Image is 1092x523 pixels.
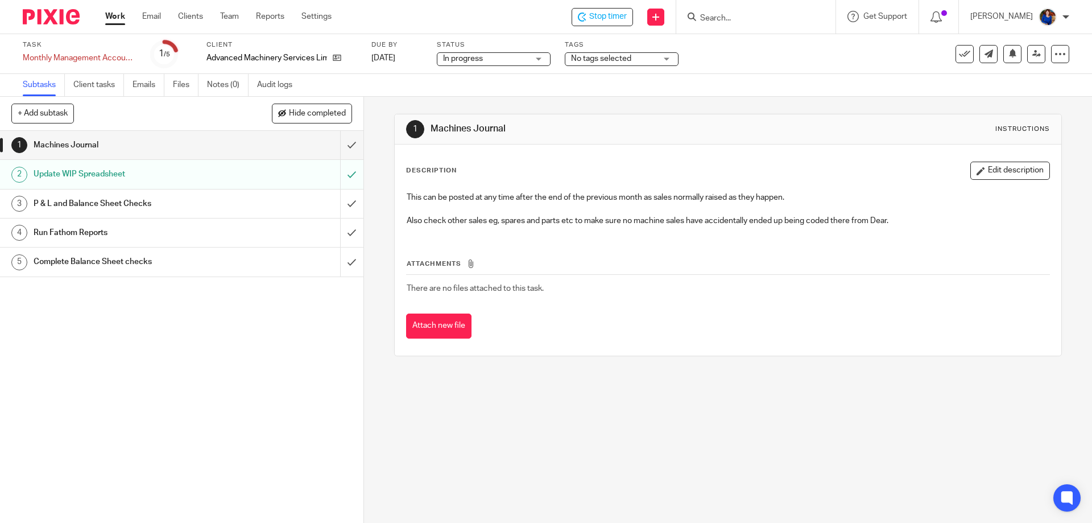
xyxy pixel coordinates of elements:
label: Task [23,40,136,50]
a: Work [105,11,125,22]
p: [PERSON_NAME] [970,11,1033,22]
a: Clients [178,11,203,22]
button: Attach new file [406,314,471,339]
div: Instructions [995,125,1050,134]
div: 1 [11,137,27,153]
h1: P & L and Balance Sheet Checks [34,195,230,212]
a: Audit logs [257,74,301,96]
a: Client tasks [73,74,124,96]
h1: Complete Balance Sheet checks [34,253,230,270]
p: Description [406,166,457,175]
a: Email [142,11,161,22]
span: Get Support [863,13,907,20]
a: Subtasks [23,74,65,96]
div: 2 [11,167,27,183]
p: Advanced Machinery Services Limited [206,52,327,64]
span: Hide completed [289,109,346,118]
span: [DATE] [371,54,395,62]
button: Edit description [970,162,1050,180]
h1: Machines Journal [431,123,752,135]
h1: Update WIP Spreadsheet [34,166,230,183]
img: Nicole.jpeg [1039,8,1057,26]
span: Attachments [407,261,461,267]
h1: Machines Journal [34,137,230,154]
a: Team [220,11,239,22]
div: 4 [11,225,27,241]
a: Files [173,74,198,96]
span: Stop timer [589,11,627,23]
span: There are no files attached to this task. [407,285,544,293]
div: 5 [11,254,27,270]
label: Tags [565,40,679,50]
span: No tags selected [571,55,631,63]
img: Pixie [23,9,80,24]
p: This can be posted at any time after the end of the previous month as sales normally raised as th... [407,192,1049,203]
div: Advanced Machinery Services Limited - Monthly Management Accounts - Advanced Machinery [572,8,633,26]
button: + Add subtask [11,104,74,123]
a: Emails [133,74,164,96]
small: /5 [164,51,170,57]
input: Search [699,14,801,24]
div: Monthly Management Accounts - Advanced Machinery [23,52,136,64]
label: Status [437,40,551,50]
a: Settings [301,11,332,22]
div: 1 [159,47,170,60]
a: Reports [256,11,284,22]
button: Hide completed [272,104,352,123]
label: Due by [371,40,423,50]
div: 3 [11,196,27,212]
h1: Run Fathom Reports [34,224,230,241]
a: Notes (0) [207,74,249,96]
p: Also check other sales eg, spares and parts etc to make sure no machine sales have accidentally e... [407,215,1049,227]
div: 1 [406,120,424,138]
span: In progress [443,55,483,63]
label: Client [206,40,357,50]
